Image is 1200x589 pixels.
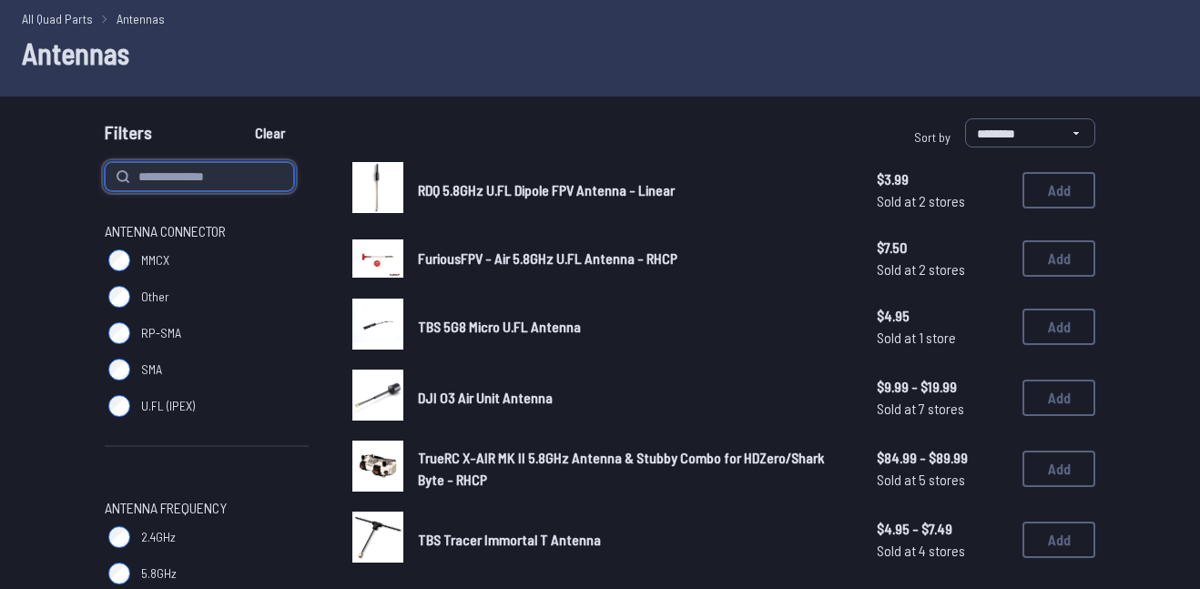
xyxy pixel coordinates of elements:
[141,528,176,546] span: 2.4GHz
[141,564,177,583] span: 5.8GHz
[877,190,1008,212] span: Sold at 2 stores
[418,531,601,548] span: TBS Tracer Immortal T Antenna
[22,9,93,28] a: All Quad Parts
[1022,240,1095,277] button: Add
[418,387,848,409] a: DJI O3 Air Unit Antenna
[108,359,130,381] input: SMA
[141,361,162,379] span: SMA
[352,441,403,497] a: image
[105,118,152,155] span: Filters
[239,118,300,147] button: Clear
[418,249,677,267] span: FuriousFPV - Air 5.8GHz U.FL Antenna - RHCP
[105,220,226,242] span: Antenna Connector
[141,324,181,342] span: RP-SMA
[105,497,227,519] span: Antenna Frequency
[418,248,848,269] a: FuriousFPV - Air 5.8GHz U.FL Antenna - RHCP
[877,305,1008,327] span: $4.95
[352,441,403,492] img: image
[418,449,824,488] span: TrueRC X-AIR MK II 5.8GHz Antenna & Stubby Combo for HDZero/Shark Byte - RHCP
[352,512,403,563] img: image
[418,389,553,406] span: DJI O3 Air Unit Antenna
[418,316,848,338] a: TBS 5G8 Micro U.FL Antenna
[108,286,130,308] input: Other
[418,529,848,551] a: TBS Tracer Immortal T Antenna
[418,318,581,335] span: TBS 5G8 Micro U.FL Antenna
[418,179,848,201] a: RDQ 5.8GHz U.FL Dipole FPV Antenna - Linear
[352,233,403,284] a: image
[1022,522,1095,558] button: Add
[141,288,169,306] span: Other
[352,162,403,218] a: image
[141,397,195,415] span: U.FL (IPEX)
[1022,309,1095,345] button: Add
[965,118,1095,147] select: Sort by
[1022,172,1095,208] button: Add
[418,181,675,198] span: RDQ 5.8GHz U.FL Dipole FPV Antenna - Linear
[877,447,1008,469] span: $84.99 - $89.99
[352,299,403,355] a: image
[117,9,165,28] a: Antennas
[914,129,951,145] span: Sort by
[108,563,130,584] input: 5.8GHz
[352,512,403,568] a: image
[108,395,130,417] input: U.FL (IPEX)
[352,370,403,426] a: image
[877,469,1008,491] span: Sold at 5 stores
[352,370,403,421] img: image
[877,376,1008,398] span: $9.99 - $19.99
[877,398,1008,420] span: Sold at 7 stores
[877,327,1008,349] span: Sold at 1 store
[877,168,1008,190] span: $3.99
[1022,451,1095,487] button: Add
[352,299,403,350] img: image
[352,162,403,213] img: image
[877,518,1008,540] span: $4.95 - $7.49
[1022,380,1095,416] button: Add
[418,447,848,491] a: TrueRC X-AIR MK II 5.8GHz Antenna & Stubby Combo for HDZero/Shark Byte - RHCP
[877,259,1008,280] span: Sold at 2 stores
[22,31,1178,75] h1: Antennas
[352,239,403,278] img: image
[141,251,169,269] span: MMCX
[108,526,130,548] input: 2.4GHz
[108,322,130,344] input: RP-SMA
[108,249,130,271] input: MMCX
[877,237,1008,259] span: $7.50
[877,540,1008,562] span: Sold at 4 stores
